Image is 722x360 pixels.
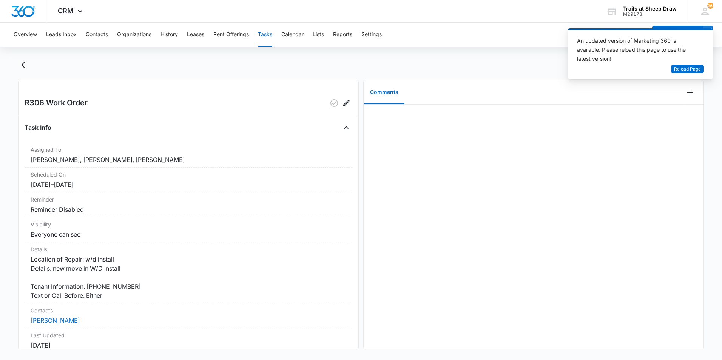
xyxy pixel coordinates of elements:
[213,23,249,47] button: Rent Offerings
[25,168,352,192] div: Scheduled On[DATE]–[DATE]
[31,195,346,203] dt: Reminder
[31,255,346,300] dd: Location of Repair: w/d install Details: new move in W/D install Tenant Information: [PHONE_NUMBE...
[31,205,346,214] dd: Reminder Disabled
[684,86,696,98] button: Add Comment
[31,171,346,178] dt: Scheduled On
[25,192,352,217] div: ReminderReminder Disabled
[577,36,695,63] div: An updated version of Marketing 360 is available. Please reload this page to use the latest version!
[31,341,346,350] dd: [DATE]
[364,81,404,104] button: Comments
[671,65,704,74] button: Reload Page
[313,23,324,47] button: Lists
[31,306,346,314] dt: Contacts
[25,143,352,168] div: Assigned To[PERSON_NAME], [PERSON_NAME], [PERSON_NAME]
[361,23,382,47] button: Settings
[340,97,352,109] button: Edit
[31,220,346,228] dt: Visibility
[31,155,346,164] dd: [PERSON_NAME], [PERSON_NAME], [PERSON_NAME]
[31,331,346,339] dt: Last Updated
[160,23,178,47] button: History
[340,122,352,134] button: Close
[707,3,713,9] span: 269
[652,26,703,44] button: Add Contact
[25,242,352,303] div: DetailsLocation of Repair: w/d install Details: new move in W/D install Tenant Information: [PHON...
[187,23,204,47] button: Leases
[31,317,80,324] a: [PERSON_NAME]
[25,97,88,109] h2: R306 Work Order
[281,23,304,47] button: Calendar
[58,7,74,15] span: CRM
[333,23,352,47] button: Reports
[31,230,346,239] dd: Everyone can see
[707,3,713,9] div: notifications count
[31,245,346,253] dt: Details
[46,23,77,47] button: Leads Inbox
[623,12,677,17] div: account id
[31,146,346,154] dt: Assigned To
[623,6,677,12] div: account name
[86,23,108,47] button: Contacts
[31,180,346,189] dd: [DATE] – [DATE]
[674,66,701,73] span: Reload Page
[25,217,352,242] div: VisibilityEveryone can see
[117,23,151,47] button: Organizations
[258,23,272,47] button: Tasks
[25,123,51,132] h4: Task Info
[25,303,352,328] div: Contacts[PERSON_NAME]
[25,328,352,353] div: Last Updated[DATE]
[14,23,37,47] button: Overview
[18,59,30,71] button: Back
